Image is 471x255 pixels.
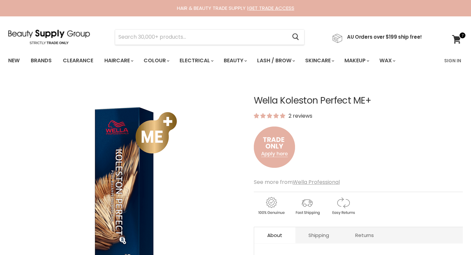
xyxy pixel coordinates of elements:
[254,112,287,120] span: 5.00 stars
[3,51,421,70] ul: Main menu
[440,54,465,68] a: Sign In
[287,112,312,120] span: 2 reviews
[438,224,464,248] iframe: Gorgias live chat messenger
[340,54,373,68] a: Makeup
[115,29,305,45] form: Product
[295,227,342,243] a: Shipping
[249,5,294,11] a: GET TRADE ACCESS
[58,54,98,68] a: Clearance
[139,54,173,68] a: Colour
[287,29,304,45] button: Search
[326,196,360,216] img: returns.gif
[254,120,295,174] img: to.png
[252,54,299,68] a: Lash / Brow
[99,54,137,68] a: Haircare
[254,96,463,106] h1: Wella Koleston Perfect ME+
[342,227,387,243] a: Returns
[175,54,218,68] a: Electrical
[290,196,324,216] img: shipping.gif
[300,54,338,68] a: Skincare
[26,54,57,68] a: Brands
[3,54,25,68] a: New
[375,54,399,68] a: Wax
[293,178,340,186] a: Wella Professional
[254,196,288,216] img: genuine.gif
[254,227,295,243] a: About
[115,29,287,45] input: Search
[219,54,251,68] a: Beauty
[254,178,340,186] span: See more from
